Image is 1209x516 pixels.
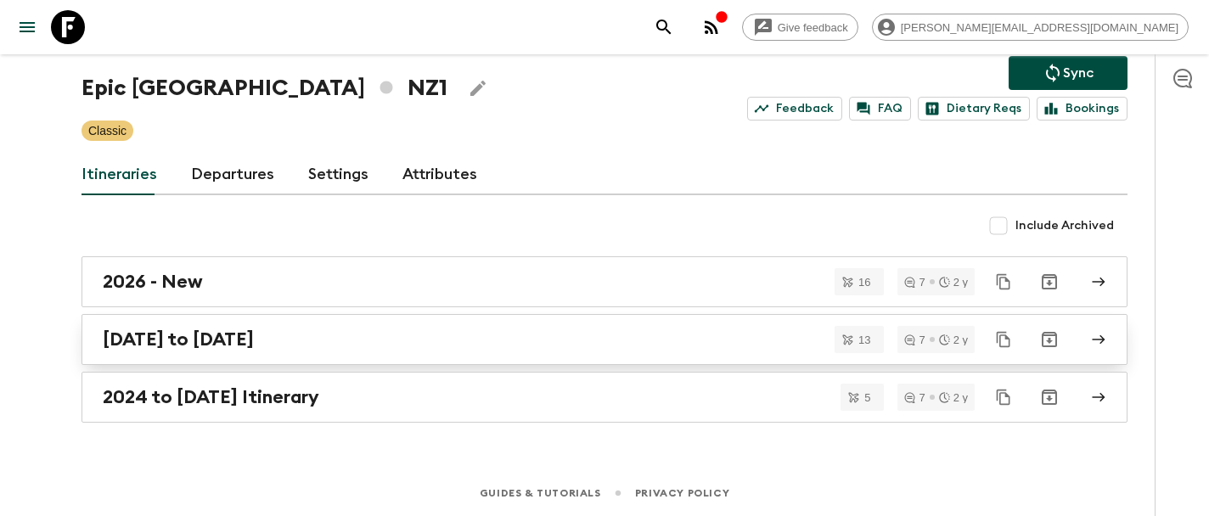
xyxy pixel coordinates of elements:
a: FAQ [849,97,911,121]
button: Duplicate [988,324,1019,355]
button: Duplicate [988,382,1019,412]
button: Archive [1032,265,1066,299]
a: Itineraries [82,154,157,195]
button: Edit Adventure Title [461,71,495,105]
span: Give feedback [768,21,858,34]
button: Sync adventure departures to the booking engine [1009,56,1127,90]
div: 7 [904,334,925,345]
div: [PERSON_NAME][EMAIL_ADDRESS][DOMAIN_NAME] [872,14,1189,41]
p: Classic [88,122,127,139]
a: Departures [191,154,274,195]
button: Archive [1032,322,1066,356]
a: Attributes [402,154,477,195]
div: 7 [904,392,925,403]
span: Include Archived [1015,217,1114,234]
a: 2024 to [DATE] Itinerary [82,372,1127,423]
button: Duplicate [988,266,1019,297]
a: Give feedback [742,14,858,41]
button: search adventures [647,10,681,44]
div: 2 y [939,334,968,345]
a: Privacy Policy [635,484,729,502]
span: 13 [848,334,880,345]
button: Archive [1032,380,1066,414]
h2: [DATE] to [DATE] [103,328,254,351]
span: [PERSON_NAME][EMAIL_ADDRESS][DOMAIN_NAME] [891,21,1188,34]
h1: Epic [GEOGRAPHIC_DATA] NZ1 [82,71,447,105]
h2: 2026 - New [103,271,203,293]
button: menu [10,10,44,44]
a: [DATE] to [DATE] [82,314,1127,365]
a: Guides & Tutorials [480,484,601,502]
a: Dietary Reqs [918,97,1030,121]
p: Sync [1063,63,1094,83]
div: 7 [904,277,925,288]
h2: 2024 to [DATE] Itinerary [103,386,319,408]
a: 2026 - New [82,256,1127,307]
div: 2 y [939,392,968,403]
a: Feedback [747,97,842,121]
a: Bookings [1037,97,1127,121]
span: 5 [854,392,880,403]
div: 2 y [939,277,968,288]
span: 16 [848,277,880,288]
a: Settings [308,154,368,195]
